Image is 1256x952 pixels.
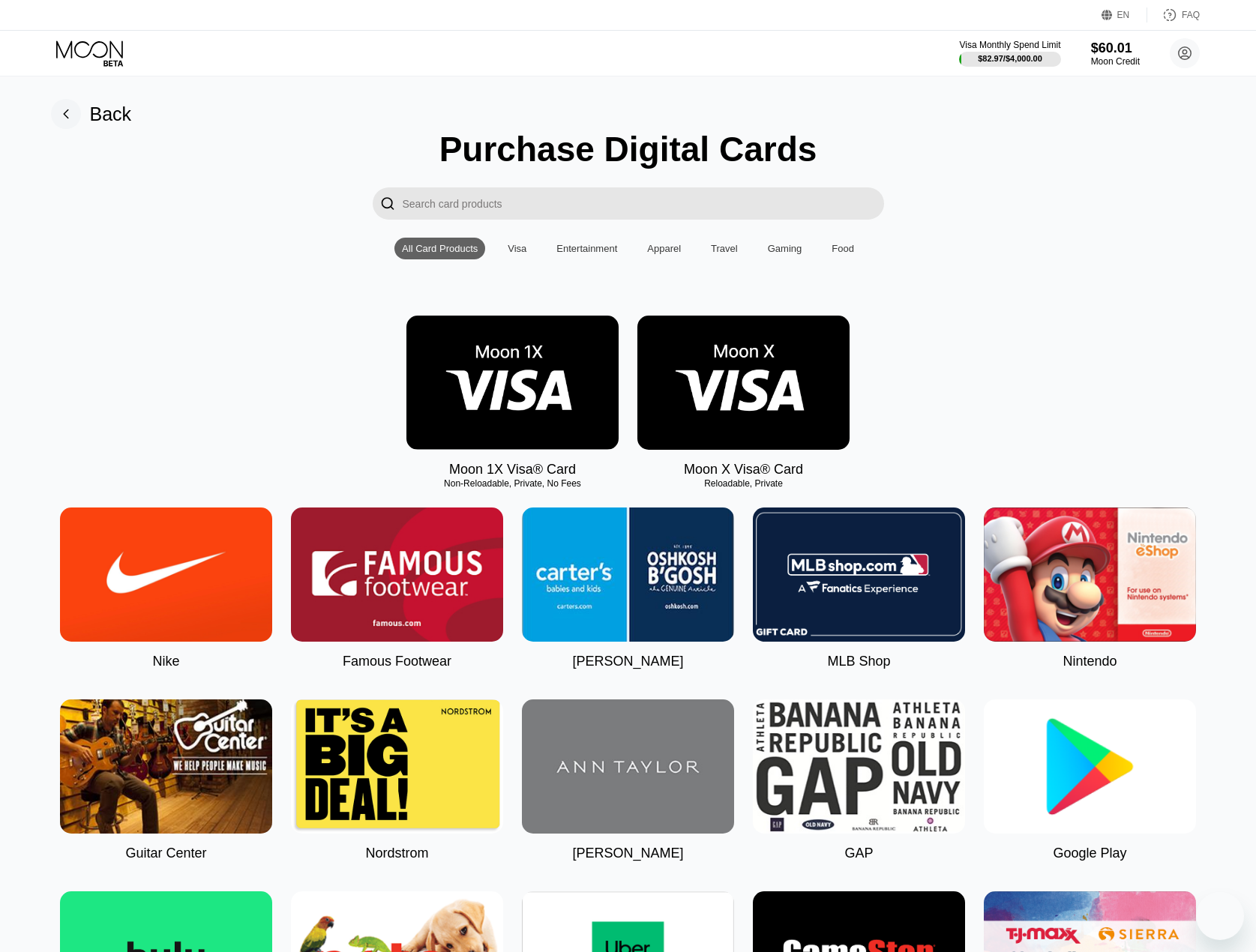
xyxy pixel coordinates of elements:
[1091,40,1140,67] div: $60.01Moon Credit
[508,243,526,254] div: Visa
[1091,40,1140,56] div: $60.01
[844,846,873,861] div: GAP
[640,238,688,259] div: Apparel
[1091,56,1140,67] div: Moon Credit
[1053,846,1126,861] div: Google Play
[637,478,850,489] div: Reloadable, Private
[1102,7,1147,22] div: EN
[549,238,625,259] div: Entertainment
[959,40,1060,67] div: Visa Monthly Spend Limit$82.97/$4,000.00
[365,846,428,861] div: Nordstrom
[1117,10,1130,20] div: EN
[572,846,683,861] div: [PERSON_NAME]
[406,478,619,489] div: Non-Reloadable, Private, No Fees
[343,654,451,669] div: Famous Footwear
[373,187,403,220] div: 
[380,195,395,212] div: 
[760,238,810,259] div: Gaming
[684,462,803,477] div: Moon X Visa® Card
[90,103,132,125] div: Back
[832,243,854,254] div: Food
[768,243,802,254] div: Gaming
[403,187,884,220] input: Search card products
[1196,892,1244,940] iframe: Nút để khởi chạy cửa sổ nhắn tin
[572,654,683,669] div: [PERSON_NAME]
[500,238,534,259] div: Visa
[647,243,681,254] div: Apparel
[959,40,1060,50] div: Visa Monthly Spend Limit
[125,846,206,861] div: Guitar Center
[824,238,862,259] div: Food
[1147,7,1200,22] div: FAQ
[394,238,485,259] div: All Card Products
[1182,10,1200,20] div: FAQ
[556,243,617,254] div: Entertainment
[827,654,890,669] div: MLB Shop
[402,243,478,254] div: All Card Products
[449,462,576,477] div: Moon 1X Visa® Card
[711,243,738,254] div: Travel
[51,99,132,129] div: Back
[439,129,817,169] div: Purchase Digital Cards
[703,238,745,259] div: Travel
[978,54,1042,63] div: $82.97 / $4,000.00
[152,654,179,669] div: Nike
[1063,654,1117,669] div: Nintendo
